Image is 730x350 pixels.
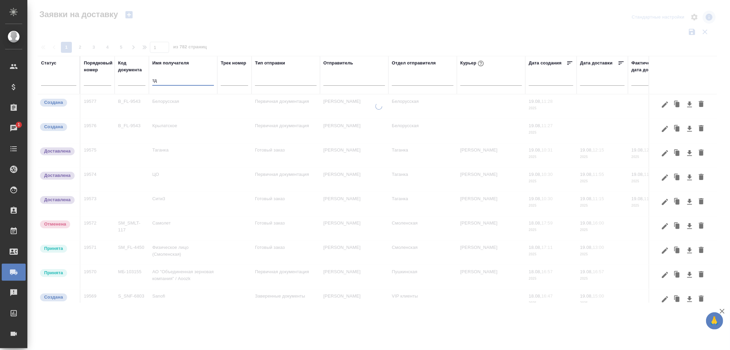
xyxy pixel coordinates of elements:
div: Статус [41,60,56,67]
button: Редактировать [659,98,671,111]
button: Клонировать [671,122,684,135]
p: Доставлена [44,148,71,155]
button: Клонировать [671,293,684,306]
button: Скачать [684,293,695,306]
a: 1 [2,120,26,137]
div: Фактическая дата доставки [631,60,669,73]
button: Клонировать [671,98,684,111]
button: Скачать [684,220,695,233]
div: Код документа [118,60,145,73]
button: Редактировать [659,171,671,184]
div: Новая заявка, еще не передана в работу [39,122,76,132]
button: Редактировать [659,122,671,135]
button: Скачать [684,147,695,160]
button: Клонировать [671,220,684,233]
button: Скачать [684,268,695,281]
p: Принята [44,245,63,252]
button: Клонировать [671,147,684,160]
div: Документы доставлены, фактическая дата доставки проставиться автоматически [39,171,76,180]
div: Курьер [460,59,485,68]
button: Редактировать [659,268,671,281]
button: Редактировать [659,220,671,233]
div: Тип отправки [255,60,285,67]
div: Документы доставлены, фактическая дата доставки проставиться автоматически [39,147,76,156]
p: Создана [44,99,63,106]
div: Новая заявка, еще не передана в работу [39,98,76,107]
button: Клонировать [671,268,684,281]
div: Дата создания [529,60,562,67]
button: Редактировать [659,195,671,208]
div: Документы доставлены, фактическая дата доставки проставиться автоматически [39,195,76,205]
button: Клонировать [671,244,684,257]
button: Скачать [684,244,695,257]
div: Отправитель [323,60,353,67]
p: Доставлена [44,196,71,203]
button: Скачать [684,171,695,184]
button: Скачать [684,122,695,135]
button: Редактировать [659,244,671,257]
button: Удалить [695,171,707,184]
span: 1 [13,121,24,128]
button: Удалить [695,293,707,306]
div: Порядковый номер [84,60,113,73]
div: Трек номер [221,60,246,67]
button: Клонировать [671,171,684,184]
div: Курьер назначен [39,268,76,278]
button: Редактировать [659,147,671,160]
button: Удалить [695,220,707,233]
div: Новая заявка, еще не передана в работу [39,293,76,302]
div: Доставка отменилась по объективным причинам [39,220,76,229]
p: Создана [44,123,63,130]
div: Имя получателя [152,60,189,67]
div: Курьер назначен [39,244,76,253]
button: 🙏 [706,312,723,329]
p: Отменена [44,221,66,228]
div: Отдел отправителя [392,60,436,67]
button: Удалить [695,122,707,135]
button: Удалить [695,147,707,160]
p: Создана [44,294,63,301]
button: При выборе курьера статус заявки автоматически поменяется на «Принята» [476,59,485,68]
button: Удалить [695,268,707,281]
p: Принята [44,269,63,276]
button: Удалить [695,195,707,208]
button: Скачать [684,195,695,208]
button: Удалить [695,244,707,257]
button: Удалить [695,98,707,111]
div: Дата доставки [580,60,613,67]
button: Скачать [684,98,695,111]
button: Редактировать [659,293,671,306]
button: Клонировать [671,195,684,208]
p: Доставлена [44,172,71,179]
span: 🙏 [709,314,720,328]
